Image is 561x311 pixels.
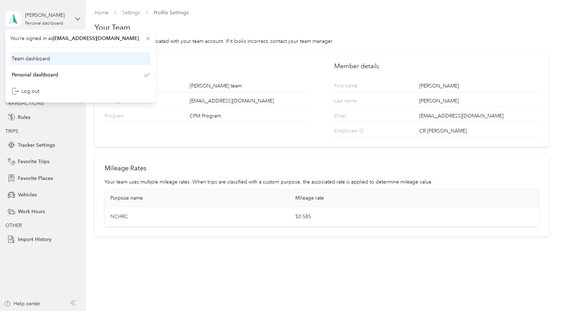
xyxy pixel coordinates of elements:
h2: Mileage Rates [105,164,539,173]
span: [EMAIL_ADDRESS][DOMAIN_NAME] [190,97,279,105]
p: First name [334,82,389,92]
span: Favorite Trips [18,158,49,165]
iframe: Everlance-gr Chat Button Frame [521,271,561,311]
div: [PERSON_NAME] [25,11,70,19]
span: Favorite Places [18,175,53,182]
h2: Member details [334,61,539,71]
a: Home [95,10,109,16]
th: Purpose name [105,189,290,207]
span: Profile Settings [154,9,189,16]
div: Personal dashboard [25,21,63,26]
th: Mileage rate [290,189,542,207]
p: Employee ID [334,127,389,137]
td: $0.585 [290,207,542,227]
span: [EMAIL_ADDRESS][DOMAIN_NAME] [53,35,139,41]
div: CR.[PERSON_NAME] [419,127,539,137]
div: Personal dashboard [12,71,58,79]
div: Your team uses multiple mileage rates. When trips are classified with a custom purpose, the assoc... [105,178,539,186]
h1: Your Team [95,22,549,32]
a: Settings [122,10,140,16]
p: Email [334,112,389,122]
span: TRIPS [5,128,18,134]
div: [PERSON_NAME] [419,82,539,92]
td: NCHRC [105,207,290,227]
span: Work Hours [18,208,45,215]
h2: Team details [105,61,309,71]
span: Rules [18,114,30,121]
p: Program [105,112,160,122]
div: Log out [12,87,39,95]
span: Vehicles [18,191,37,199]
span: You’re signed in as [10,35,151,42]
div: [PERSON_NAME] team [190,82,309,92]
div: CPM Program [190,112,309,122]
div: Team dashboard [12,55,50,62]
p: Last name [334,97,389,107]
span: Tracker Settings [18,141,55,149]
span: TRANSACTIONS [5,100,44,106]
button: Help center [4,300,40,307]
span: Import History [18,236,51,243]
div: [PERSON_NAME] [419,97,539,107]
span: OTHER [5,222,22,229]
div: This is the information associated with your team account. If it looks incorrect, contact your te... [95,37,549,45]
div: [EMAIL_ADDRESS][DOMAIN_NAME] [419,112,539,122]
